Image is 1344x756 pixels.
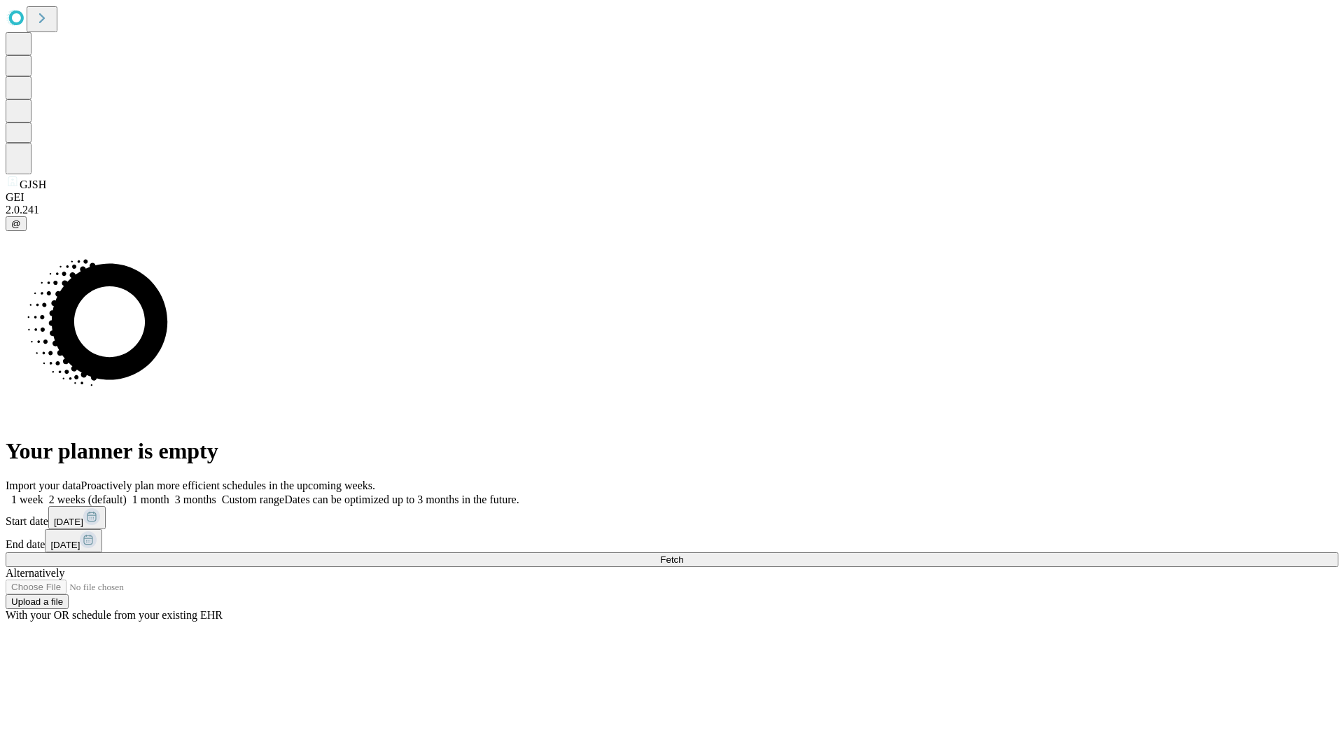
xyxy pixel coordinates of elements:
span: Proactively plan more efficient schedules in the upcoming weeks. [81,479,375,491]
span: With your OR schedule from your existing EHR [6,609,223,621]
div: GEI [6,191,1338,204]
button: @ [6,216,27,231]
span: Custom range [222,493,284,505]
div: Start date [6,506,1338,529]
div: End date [6,529,1338,552]
div: 2.0.241 [6,204,1338,216]
span: 1 month [132,493,169,505]
span: Alternatively [6,567,64,579]
span: [DATE] [50,540,80,550]
span: Dates can be optimized up to 3 months in the future. [284,493,519,505]
button: Upload a file [6,594,69,609]
span: 1 week [11,493,43,505]
button: [DATE] [45,529,102,552]
span: Fetch [660,554,683,565]
span: @ [11,218,21,229]
button: [DATE] [48,506,106,529]
span: [DATE] [54,517,83,527]
span: 2 weeks (default) [49,493,127,505]
span: 3 months [175,493,216,505]
span: Import your data [6,479,81,491]
span: GJSH [20,178,46,190]
h1: Your planner is empty [6,438,1338,464]
button: Fetch [6,552,1338,567]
